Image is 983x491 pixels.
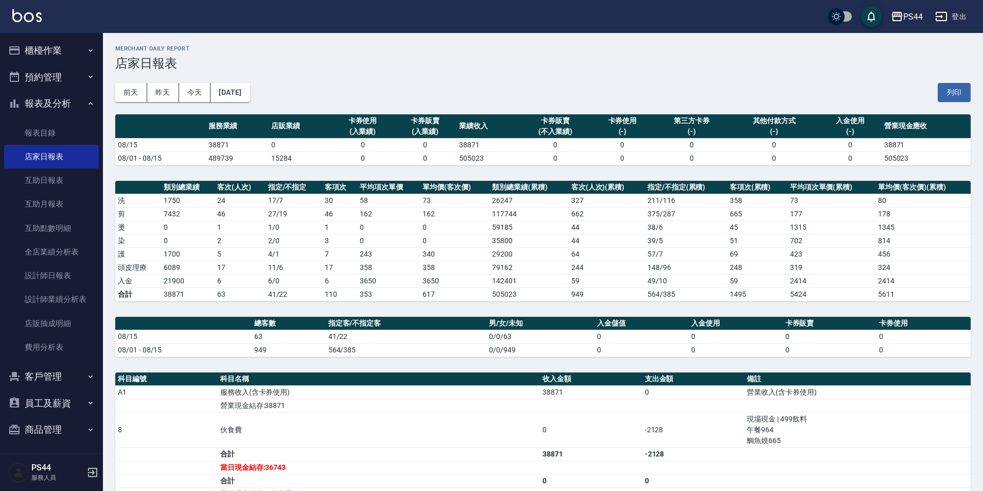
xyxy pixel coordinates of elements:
td: 合計 [115,287,161,301]
td: 0 [783,330,877,343]
th: 卡券使用 [876,317,971,330]
button: 商品管理 [4,416,99,443]
a: 互助點數明細 [4,216,99,240]
td: 0 [642,385,745,399]
td: 0 [689,343,783,357]
td: 162 [357,207,420,221]
th: 客項次 [322,181,357,194]
td: 358 [727,194,787,207]
td: 59 [727,274,787,287]
td: 44 [569,221,645,234]
td: 1495 [727,287,787,301]
td: 375 / 287 [645,207,727,221]
a: 費用分析表 [4,335,99,359]
td: 0 [540,474,642,487]
p: 服務人員 [31,473,84,482]
td: 營業收入(含卡券使用) [744,385,971,399]
a: 互助日報表 [4,168,99,192]
td: 2 [215,234,266,247]
td: 38871 [161,287,215,301]
table: a dense table [115,317,971,357]
td: 0 [654,138,729,151]
div: (-) [732,126,816,137]
td: -2128 [642,412,745,447]
div: (-) [821,126,879,137]
th: 收入金額 [540,373,642,386]
td: 177 [787,207,876,221]
td: 0 [654,151,729,165]
div: (不入業績) [522,126,589,137]
td: 617 [420,287,489,301]
td: 5424 [787,287,876,301]
td: 327 [569,194,645,207]
td: 0 [540,412,642,447]
td: 41/22 [266,287,323,301]
td: 現場現金 | 499飲料 午餐964 鯛魚燒665 [744,412,971,447]
td: 0/0/949 [486,343,594,357]
td: 58 [357,194,420,207]
div: (入業績) [334,126,392,137]
th: 類別總業績 [161,181,215,194]
td: 0 [591,138,654,151]
a: 報表目錄 [4,121,99,145]
img: Person [8,462,29,483]
img: Logo [12,9,42,22]
td: 244 [569,261,645,274]
h2: Merchant Daily Report [115,45,971,52]
td: 814 [875,234,971,247]
td: 0 [519,151,591,165]
th: 入金儲值 [594,317,689,330]
td: A1 [115,385,218,399]
button: 登出 [931,7,971,26]
button: [DATE] [210,83,250,102]
td: 142401 [489,274,568,287]
td: 38871 [882,138,971,151]
td: 38871 [457,138,519,151]
td: 1700 [161,247,215,261]
td: 353 [357,287,420,301]
td: 頭皮理療 [115,261,161,274]
td: 57 / 7 [645,247,727,261]
td: 0 [357,221,420,234]
td: 63 [215,287,266,301]
td: 24 [215,194,266,207]
td: 211 / 116 [645,194,727,207]
td: 08/15 [115,138,206,151]
th: 單均價(客次價) [420,181,489,194]
td: 45 [727,221,787,234]
td: 178 [875,207,971,221]
td: 17 [215,261,266,274]
th: 平均項次單價 [357,181,420,194]
th: 男/女/未知 [486,317,594,330]
td: 69 [727,247,787,261]
th: 入金使用 [689,317,783,330]
td: 319 [787,261,876,274]
th: 備註 [744,373,971,386]
a: 店販抽成明細 [4,312,99,335]
div: 卡券使用 [594,115,652,126]
td: 2 / 0 [266,234,323,247]
td: 0 [594,330,689,343]
a: 店家日報表 [4,145,99,168]
td: 7432 [161,207,215,221]
td: 0 [357,234,420,247]
td: 505023 [489,287,568,301]
td: 27 / 19 [266,207,323,221]
td: 0 [420,221,489,234]
div: 卡券販賣 [396,115,454,126]
td: 564/385 [326,343,487,357]
td: 0 [394,151,457,165]
td: 6 [322,274,357,287]
td: 0 [161,221,215,234]
button: save [861,6,882,27]
td: 64 [569,247,645,261]
button: 櫃檯作業 [4,37,99,64]
th: 服務業績 [206,114,269,139]
td: 0 [519,138,591,151]
td: 117744 [489,207,568,221]
div: 卡券使用 [334,115,392,126]
td: 79162 [489,261,568,274]
td: 0 [689,330,783,343]
th: 科目編號 [115,373,218,386]
td: 148 / 96 [645,261,727,274]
